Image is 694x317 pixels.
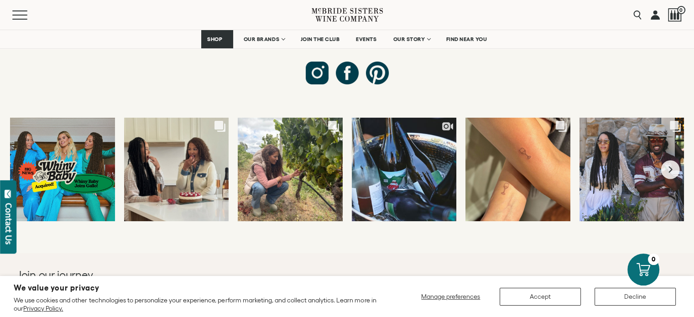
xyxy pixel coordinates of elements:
[356,36,376,42] span: EVENTS
[124,118,229,222] a: Cooking up something fun (literally!). Can’t wait to share it with you, stay ...
[393,36,425,42] span: OUR STORY
[465,118,570,222] a: Birthday ink 🍷✨ My daughter and I got matching wine glass tattoos as a symb...
[4,203,13,244] div: Contact Us
[10,118,115,222] a: Exciting News! Whiny Baby has been acquired by Gallo. Two years ago, we part...
[416,288,486,306] button: Manage preferences
[350,30,382,48] a: EVENTS
[23,305,63,312] a: Privacy Policy.
[12,10,45,20] button: Mobile Menu Trigger
[207,36,223,42] span: SHOP
[648,254,659,265] div: 0
[306,62,329,84] a: Follow us on Instagram
[14,284,382,292] h2: We value your privacy
[238,30,290,48] a: OUR BRANDS
[446,36,487,42] span: FIND NEAR YOU
[595,288,676,306] button: Decline
[440,30,493,48] a: FIND NEAR YOU
[201,30,233,48] a: SHOP
[301,36,340,42] span: JOIN THE CLUB
[18,268,314,282] h2: Join our journey
[387,30,436,48] a: OUR STORY
[421,293,480,300] span: Manage preferences
[295,30,346,48] a: JOIN THE CLUB
[352,118,457,222] a: The wine was flowing, the music was soulful, and the energy? Unmatched. Here...
[244,36,279,42] span: OUR BRANDS
[661,160,680,179] button: Next slide
[14,296,382,312] p: We use cookies and other technologies to personalize your experience, perform marketing, and coll...
[238,118,343,222] a: It’s officially harvest season in California, and we’re out in the vines, che...
[500,288,581,306] button: Accept
[579,118,684,222] a: Wine was flowing, music was bumping, and good vibes all around . We had a tim...
[677,6,685,14] span: 0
